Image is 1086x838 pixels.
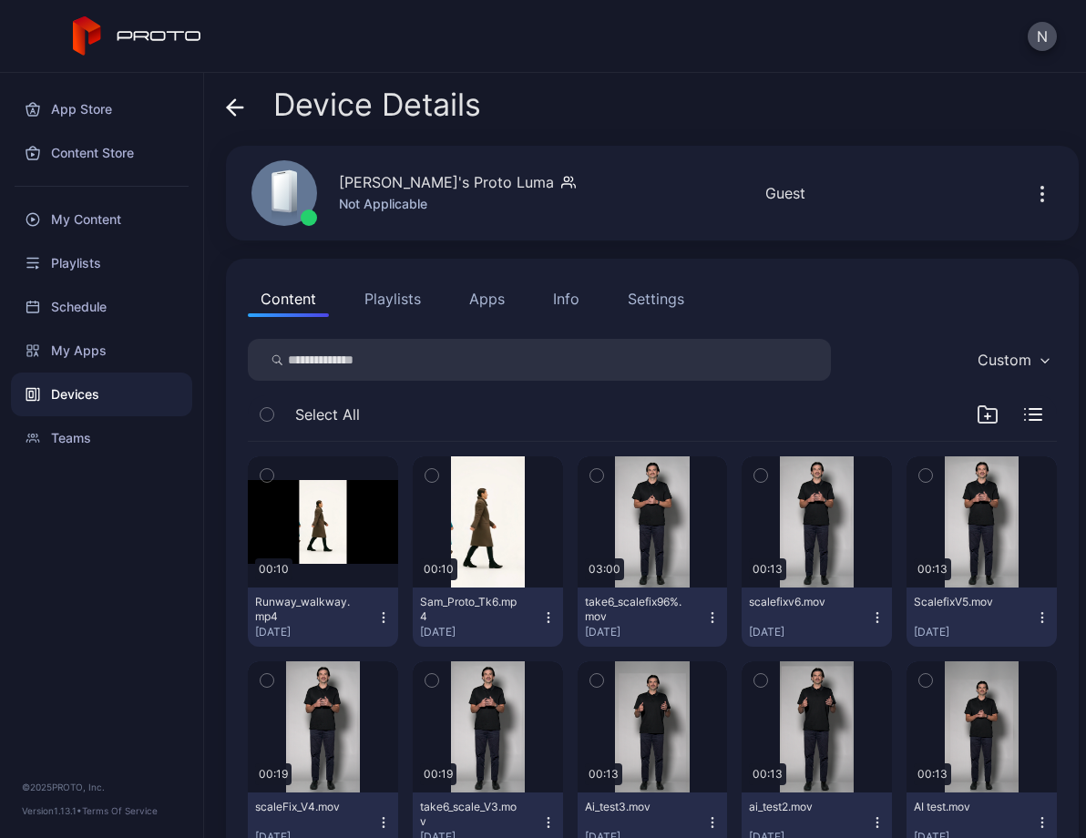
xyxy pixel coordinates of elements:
[295,404,360,425] span: Select All
[352,281,434,317] button: Playlists
[339,193,576,215] div: Not Applicable
[273,87,481,122] span: Device Details
[11,198,192,241] a: My Content
[11,285,192,329] a: Schedule
[585,625,706,639] div: [DATE]
[742,588,892,647] button: scalefixv6.mov[DATE]
[907,588,1057,647] button: ScalefixV5.mov[DATE]
[456,281,517,317] button: Apps
[1028,22,1057,51] button: N
[255,625,376,639] div: [DATE]
[11,241,192,285] a: Playlists
[22,805,82,816] span: Version 1.13.1 •
[914,595,1014,609] div: ScalefixV5.mov
[248,281,329,317] button: Content
[765,182,805,204] div: Guest
[255,800,355,814] div: scaleFix_V4.mov
[11,416,192,460] a: Teams
[585,800,685,814] div: Ai_test3.mov
[413,588,563,647] button: Sam_Proto_Tk6.mp4[DATE]
[82,805,158,816] a: Terms Of Service
[11,87,192,131] a: App Store
[749,595,849,609] div: scalefixv6.mov
[628,288,684,310] div: Settings
[339,171,554,193] div: [PERSON_NAME]'s Proto Luma
[11,131,192,175] a: Content Store
[22,780,181,794] div: © 2025 PROTO, Inc.
[914,800,1014,814] div: AI test.mov
[914,625,1035,639] div: [DATE]
[420,595,520,624] div: Sam_Proto_Tk6.mp4
[11,373,192,416] a: Devices
[540,281,592,317] button: Info
[420,800,520,829] div: take6_scale_V3.mov
[255,595,355,624] div: Runway_walkway.mp4
[578,588,728,647] button: take6_scalefix96%.mov[DATE]
[553,288,579,310] div: Info
[248,588,398,647] button: Runway_walkway.mp4[DATE]
[420,625,541,639] div: [DATE]
[585,595,685,624] div: take6_scalefix96%.mov
[978,351,1031,369] div: Custom
[11,329,192,373] a: My Apps
[749,625,870,639] div: [DATE]
[749,800,849,814] div: ai_test2.mov
[968,339,1057,381] button: Custom
[615,281,697,317] button: Settings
